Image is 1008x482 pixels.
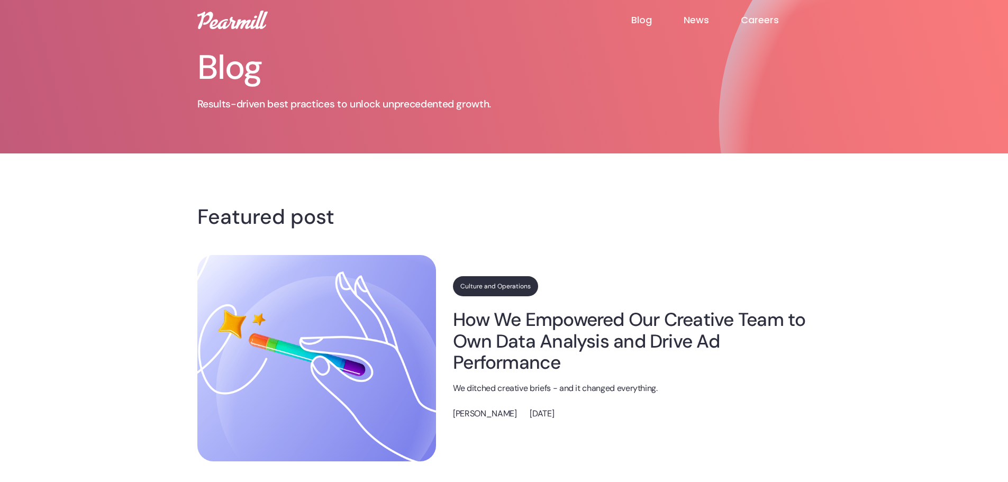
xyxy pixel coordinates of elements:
[684,14,741,26] a: News
[197,97,557,111] p: Results-driven best practices to unlock unprecedented growth.
[453,276,538,296] a: Culture and Operations
[197,208,811,225] h4: Featured post
[453,309,811,373] a: How We Empowered Our Creative Team to Own Data Analysis and Drive Ad Performance
[631,14,684,26] a: Blog
[530,407,554,421] p: [DATE]
[197,51,557,85] h1: Blog
[453,382,811,395] p: We ditched creative briefs - and it changed everything.
[197,11,268,29] img: Pearmill logo
[741,14,811,26] a: Careers
[453,407,516,421] p: [PERSON_NAME]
